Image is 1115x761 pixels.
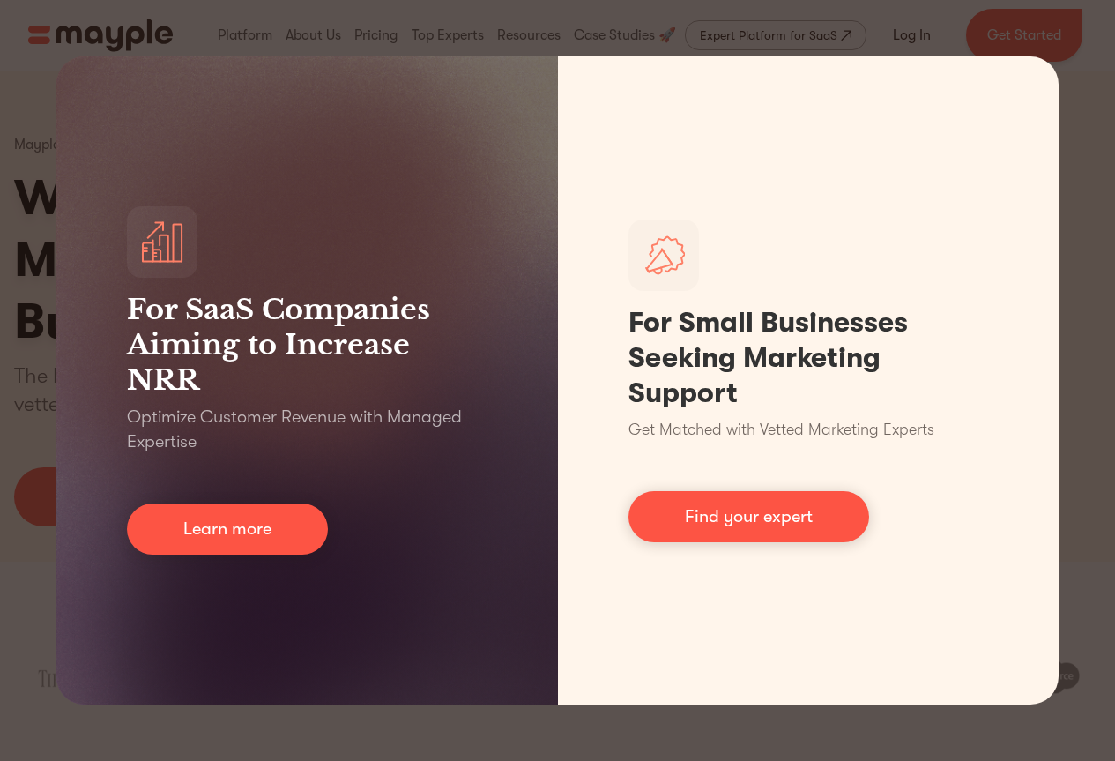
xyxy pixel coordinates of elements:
a: Learn more [127,504,328,555]
h3: For SaaS Companies Aiming to Increase NRR [127,292,487,398]
p: Optimize Customer Revenue with Managed Expertise [127,405,487,454]
h1: For Small Businesses Seeking Marketing Support [628,305,989,411]
p: Get Matched with Vetted Marketing Experts [628,418,934,442]
a: Find your expert [628,491,869,542]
